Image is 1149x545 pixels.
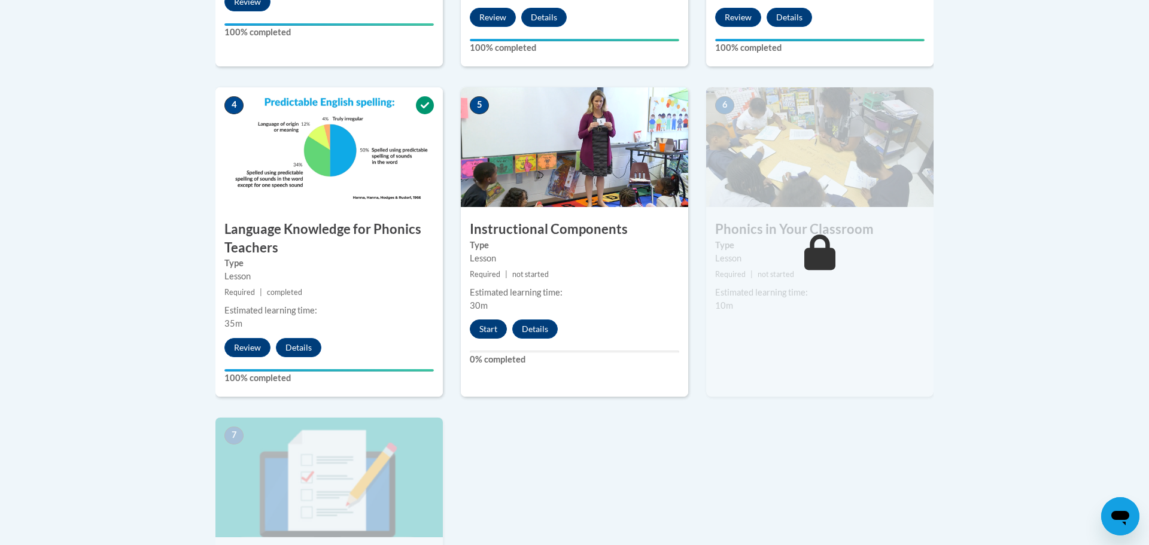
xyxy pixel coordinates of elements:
[224,338,270,357] button: Review
[470,39,679,41] div: Your progress
[224,270,434,283] div: Lesson
[1101,497,1139,535] iframe: Button to launch messaging window
[470,353,679,366] label: 0% completed
[224,96,244,114] span: 4
[461,87,688,207] img: Course Image
[224,257,434,270] label: Type
[224,372,434,385] label: 100% completed
[715,300,733,310] span: 10m
[224,427,244,444] span: 7
[470,239,679,252] label: Type
[715,8,761,27] button: Review
[512,270,549,279] span: not started
[470,252,679,265] div: Lesson
[267,288,302,297] span: completed
[215,87,443,207] img: Course Image
[224,318,242,328] span: 35m
[706,87,934,207] img: Course Image
[224,288,255,297] span: Required
[470,8,516,27] button: Review
[750,270,753,279] span: |
[470,286,679,299] div: Estimated learning time:
[224,304,434,317] div: Estimated learning time:
[276,338,321,357] button: Details
[715,270,746,279] span: Required
[224,26,434,39] label: 100% completed
[470,41,679,54] label: 100% completed
[224,23,434,26] div: Your progress
[470,319,507,339] button: Start
[215,220,443,257] h3: Language Knowledge for Phonics Teachers
[706,220,934,239] h3: Phonics in Your Classroom
[470,300,488,310] span: 30m
[470,270,500,279] span: Required
[715,239,925,252] label: Type
[215,418,443,537] img: Course Image
[715,252,925,265] div: Lesson
[224,369,434,372] div: Your progress
[767,8,812,27] button: Details
[715,41,925,54] label: 100% completed
[715,39,925,41] div: Your progress
[461,220,688,239] h3: Instructional Components
[260,288,262,297] span: |
[512,319,558,339] button: Details
[715,286,925,299] div: Estimated learning time:
[715,96,734,114] span: 6
[758,270,794,279] span: not started
[470,96,489,114] span: 5
[521,8,567,27] button: Details
[505,270,507,279] span: |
